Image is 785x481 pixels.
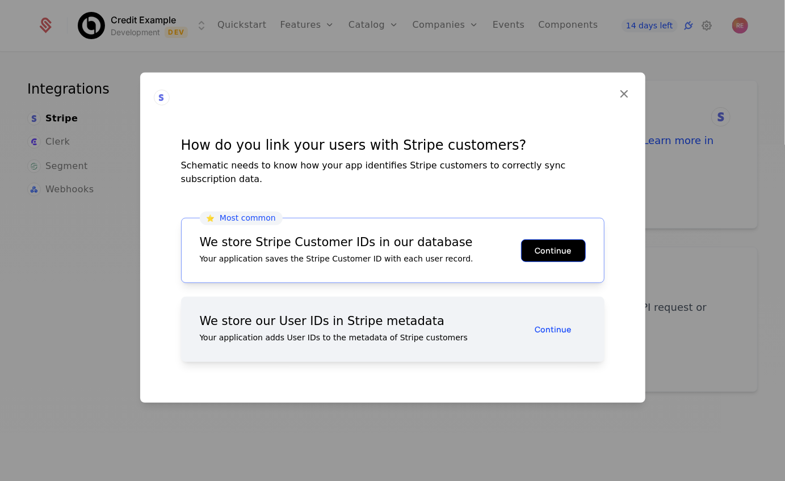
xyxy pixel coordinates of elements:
button: Continue [521,318,586,340]
div: We store our User IDs in Stripe metadata [200,315,521,327]
div: Your application saves the Stripe Customer ID with each user record. [200,253,521,264]
span: Most common [220,213,276,222]
div: How do you link your users with Stripe customers? [181,136,605,154]
div: Schematic needs to know how your app identifies Stripe customers to correctly sync subscription d... [181,159,605,186]
button: Continue [521,239,586,261]
div: We store Stripe Customer IDs in our database [200,237,521,248]
span: ⭐️ [207,214,215,222]
div: Your application adds User IDs to the metadata of Stripe customers [200,332,521,343]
